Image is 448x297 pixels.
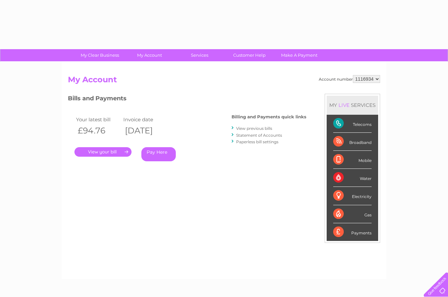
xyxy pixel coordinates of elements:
div: Gas [333,205,372,223]
div: Account number [319,75,380,83]
div: Payments [333,223,372,241]
h4: Billing and Payments quick links [232,114,306,119]
h2: My Account [68,75,380,88]
a: Paperless bill settings [236,139,278,144]
td: Invoice date [122,115,169,124]
a: . [74,147,132,157]
div: Broadband [333,133,372,151]
a: Customer Help [222,49,276,61]
div: Water [333,169,372,187]
a: Services [173,49,227,61]
a: My Clear Business [73,49,127,61]
div: LIVE [337,102,351,108]
th: [DATE] [122,124,169,137]
a: Make A Payment [272,49,326,61]
td: Your latest bill [74,115,122,124]
div: Electricity [333,187,372,205]
div: Mobile [333,151,372,169]
div: Telecoms [333,115,372,133]
th: £94.76 [74,124,122,137]
div: MY SERVICES [327,96,378,114]
a: My Account [123,49,177,61]
h3: Bills and Payments [68,94,306,105]
a: View previous bills [236,126,272,131]
a: Pay Here [141,147,176,161]
a: Statement of Accounts [236,133,282,138]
